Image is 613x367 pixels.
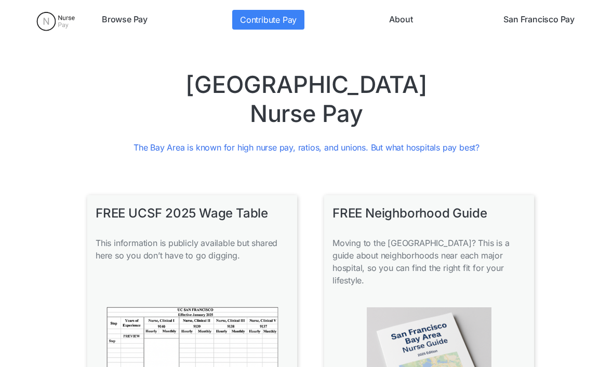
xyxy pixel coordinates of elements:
[499,10,579,30] a: San Francisco Pay
[332,226,526,287] p: Moving to the [GEOGRAPHIC_DATA]? This is a guide about neighborhoods near each major hospital, so...
[232,10,304,30] a: Contribute Pay
[62,141,551,154] p: The Bay Area is known for high nurse pay, ratios, and unions. But what hospitals pay best?
[62,70,551,129] h1: [GEOGRAPHIC_DATA] Nurse Pay
[96,195,289,226] h1: FREE UCSF 2025 Wage Table
[332,195,526,226] h1: FREE Neighborhood Guide
[96,226,289,274] p: This information is publicly available but shared here so you don’t have to go digging. ‍
[98,10,152,30] a: Browse Pay
[385,10,417,30] a: About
